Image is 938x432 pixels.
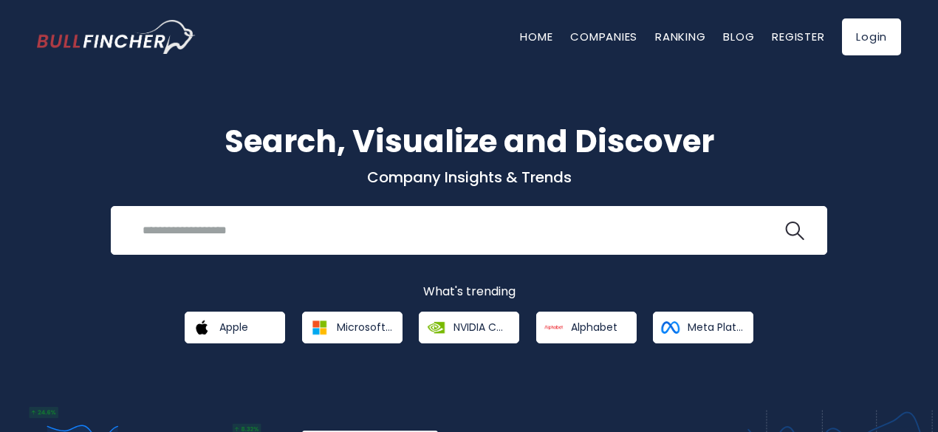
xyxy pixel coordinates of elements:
img: bullfincher logo [37,20,196,54]
a: Home [520,29,552,44]
a: Meta Platforms [653,312,753,343]
img: search icon [785,222,804,241]
a: Go to homepage [37,20,196,54]
p: What's trending [37,284,901,300]
a: Ranking [655,29,705,44]
span: Microsoft Corporation [337,320,392,334]
h1: Search, Visualize and Discover [37,118,901,165]
a: Register [772,29,824,44]
span: Apple [219,320,248,334]
a: Blog [723,29,754,44]
p: Company Insights & Trends [37,168,901,187]
a: Login [842,18,901,55]
a: Companies [570,29,637,44]
a: NVIDIA Corporation [419,312,519,343]
span: Alphabet [571,320,617,334]
a: Alphabet [536,312,637,343]
span: Meta Platforms [688,320,743,334]
span: NVIDIA Corporation [453,320,509,334]
a: Microsoft Corporation [302,312,403,343]
a: Apple [185,312,285,343]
